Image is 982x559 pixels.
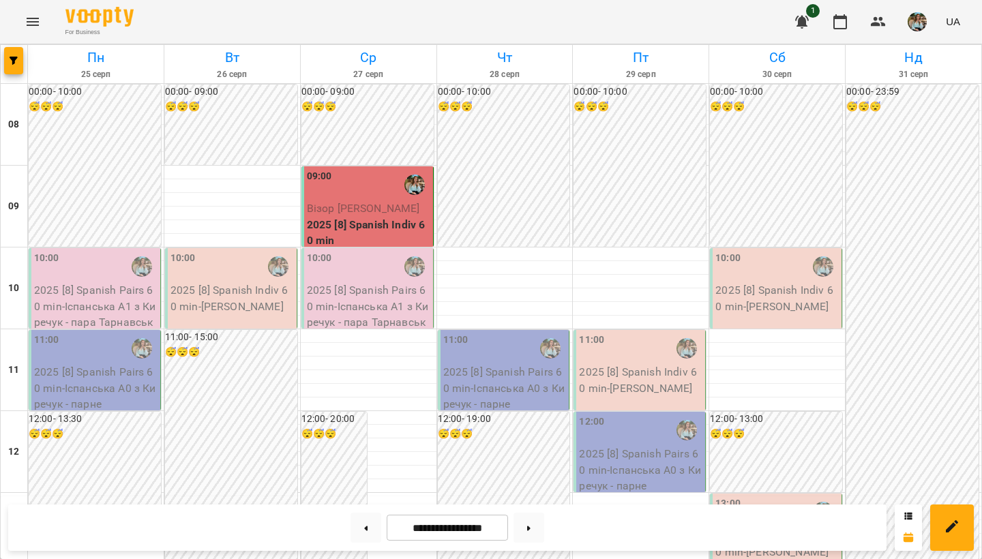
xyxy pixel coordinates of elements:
[29,100,161,115] h6: 😴😴😴
[848,47,979,68] h6: Нд
[29,427,161,442] h6: 😴😴😴
[301,412,367,427] h6: 12:00 - 20:00
[268,256,288,277] img: Киречук Валерія Володимирівна (і)
[34,333,59,348] label: 11:00
[579,414,604,429] label: 12:00
[575,47,706,68] h6: Пт
[8,117,19,132] h6: 08
[846,85,979,100] h6: 00:00 - 23:59
[307,282,430,346] p: 2025 [8] Spanish Pairs 60 min - Іспанська А1 з Киречук - пара Тарнавська
[676,420,697,440] img: Киречук Валерія Володимирівна (і)
[34,364,158,412] p: 2025 [8] Spanish Pairs 60 min - Іспанська А0 з Киречук - парне
[715,251,741,266] label: 10:00
[132,256,152,277] img: Киречук Валерія Володимирівна (і)
[307,202,420,215] span: Візор [PERSON_NAME]
[946,14,960,29] span: UA
[8,363,19,378] h6: 11
[940,9,966,34] button: UA
[710,412,842,427] h6: 12:00 - 13:00
[579,446,702,494] p: 2025 [8] Spanish Pairs 60 min - Іспанська А0 з Киречук - парне
[165,330,297,345] h6: 11:00 - 15:00
[404,175,425,195] img: Киречук Валерія Володимирівна (і)
[574,100,706,115] h6: 😴😴😴
[806,4,820,18] span: 1
[439,68,571,81] h6: 28 серп
[711,68,843,81] h6: 30 серп
[575,68,706,81] h6: 29 серп
[715,282,839,314] p: 2025 [8] Spanish Indiv 60 min - [PERSON_NAME]
[540,338,561,359] img: Киречук Валерія Володимирівна (і)
[579,333,604,348] label: 11:00
[166,47,298,68] h6: Вт
[710,85,842,100] h6: 00:00 - 10:00
[30,68,162,81] h6: 25 серп
[8,199,19,214] h6: 09
[438,412,570,427] h6: 12:00 - 19:00
[579,364,702,396] p: 2025 [8] Spanish Indiv 60 min - [PERSON_NAME]
[303,47,434,68] h6: Ср
[307,251,332,266] label: 10:00
[65,7,134,27] img: Voopty Logo
[307,217,430,249] p: 2025 [8] Spanish Indiv 60 min
[303,68,434,81] h6: 27 серп
[16,5,49,38] button: Menu
[307,169,332,184] label: 09:00
[8,281,19,296] h6: 10
[132,338,152,359] img: Киречук Валерія Володимирівна (і)
[301,100,434,115] h6: 😴😴😴
[166,68,298,81] h6: 26 серп
[848,68,979,81] h6: 31 серп
[165,85,297,100] h6: 00:00 - 09:00
[676,338,697,359] img: Киречук Валерія Володимирівна (і)
[404,256,425,277] img: Киречук Валерія Володимирівна (і)
[574,85,706,100] h6: 00:00 - 10:00
[165,345,297,360] h6: 😴😴😴
[710,427,842,442] h6: 😴😴😴
[301,427,367,442] h6: 😴😴😴
[711,47,843,68] h6: Сб
[438,85,570,100] h6: 00:00 - 10:00
[65,28,134,37] span: For Business
[438,427,570,442] h6: 😴😴😴
[8,444,19,459] h6: 12
[170,251,196,266] label: 10:00
[908,12,927,31] img: 856b7ccd7d7b6bcc05e1771fbbe895a7.jfif
[443,333,468,348] label: 11:00
[439,47,571,68] h6: Чт
[165,100,297,115] h6: 😴😴😴
[438,100,570,115] h6: 😴😴😴
[846,100,979,115] h6: 😴😴😴
[30,47,162,68] h6: Пн
[29,412,161,427] h6: 12:00 - 13:30
[710,100,842,115] h6: 😴😴😴
[170,282,294,314] p: 2025 [8] Spanish Indiv 60 min - [PERSON_NAME]
[443,364,567,412] p: 2025 [8] Spanish Pairs 60 min - Іспанська А0 з Киречук - парне
[34,282,158,346] p: 2025 [8] Spanish Pairs 60 min - Іспанська А1 з Киречук - пара Тарнавська
[34,251,59,266] label: 10:00
[301,85,434,100] h6: 00:00 - 09:00
[813,256,833,277] img: Киречук Валерія Володимирівна (і)
[29,85,161,100] h6: 00:00 - 10:00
